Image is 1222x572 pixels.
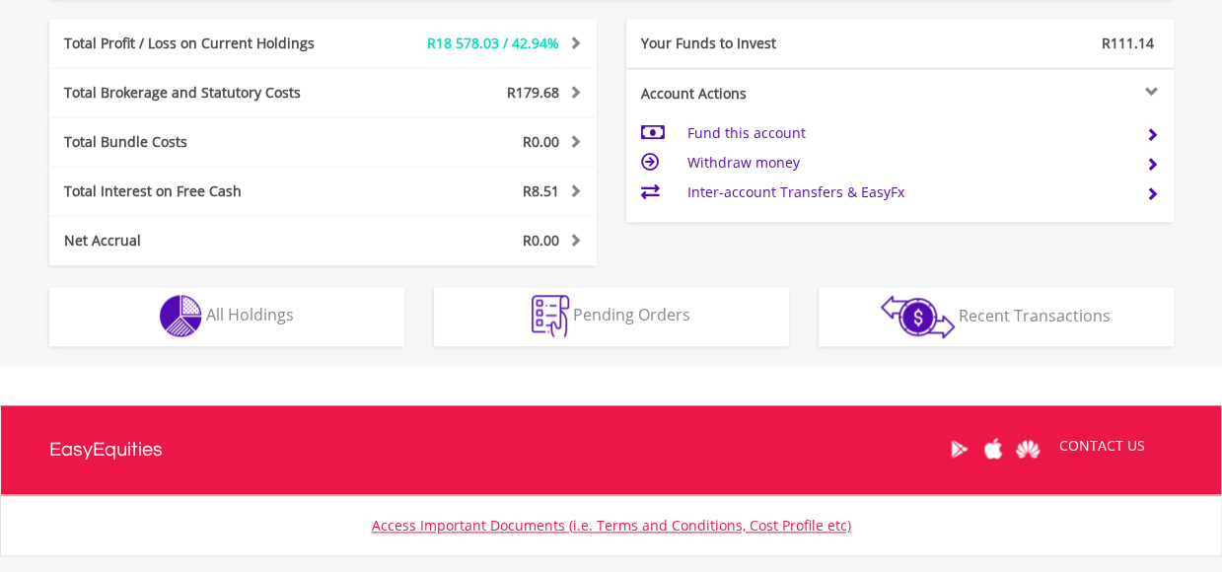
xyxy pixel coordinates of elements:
span: R0.00 [523,231,559,250]
a: Access Important Documents (i.e. Terms and Conditions, Cost Profile etc) [372,516,851,535]
td: Withdraw money [686,148,1129,178]
img: transactions-zar-wht.png [881,295,955,338]
div: Total Bundle Costs [49,132,369,152]
button: Pending Orders [434,287,789,346]
button: All Holdings [49,287,404,346]
button: Recent Transactions [819,287,1174,346]
span: Pending Orders [573,304,690,325]
td: Inter-account Transfers & EasyFx [686,178,1129,207]
span: R18 578.03 / 42.94% [427,34,559,52]
span: R179.68 [507,83,559,102]
span: All Holdings [206,304,294,325]
span: R8.51 [523,181,559,200]
a: Apple [976,418,1011,479]
img: pending_instructions-wht.png [532,295,569,337]
div: Your Funds to Invest [626,34,900,53]
a: Huawei [1011,418,1045,479]
span: Recent Transactions [959,304,1111,325]
td: Fund this account [686,118,1129,148]
span: R111.14 [1102,34,1154,52]
div: Total Interest on Free Cash [49,181,369,201]
div: Account Actions [626,84,900,104]
img: holdings-wht.png [160,295,202,337]
a: Google Play [942,418,976,479]
a: EasyEquities [49,405,163,494]
div: Total Profit / Loss on Current Holdings [49,34,369,53]
div: Total Brokerage and Statutory Costs [49,83,369,103]
a: CONTACT US [1045,418,1159,473]
div: Net Accrual [49,231,369,250]
span: R0.00 [523,132,559,151]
